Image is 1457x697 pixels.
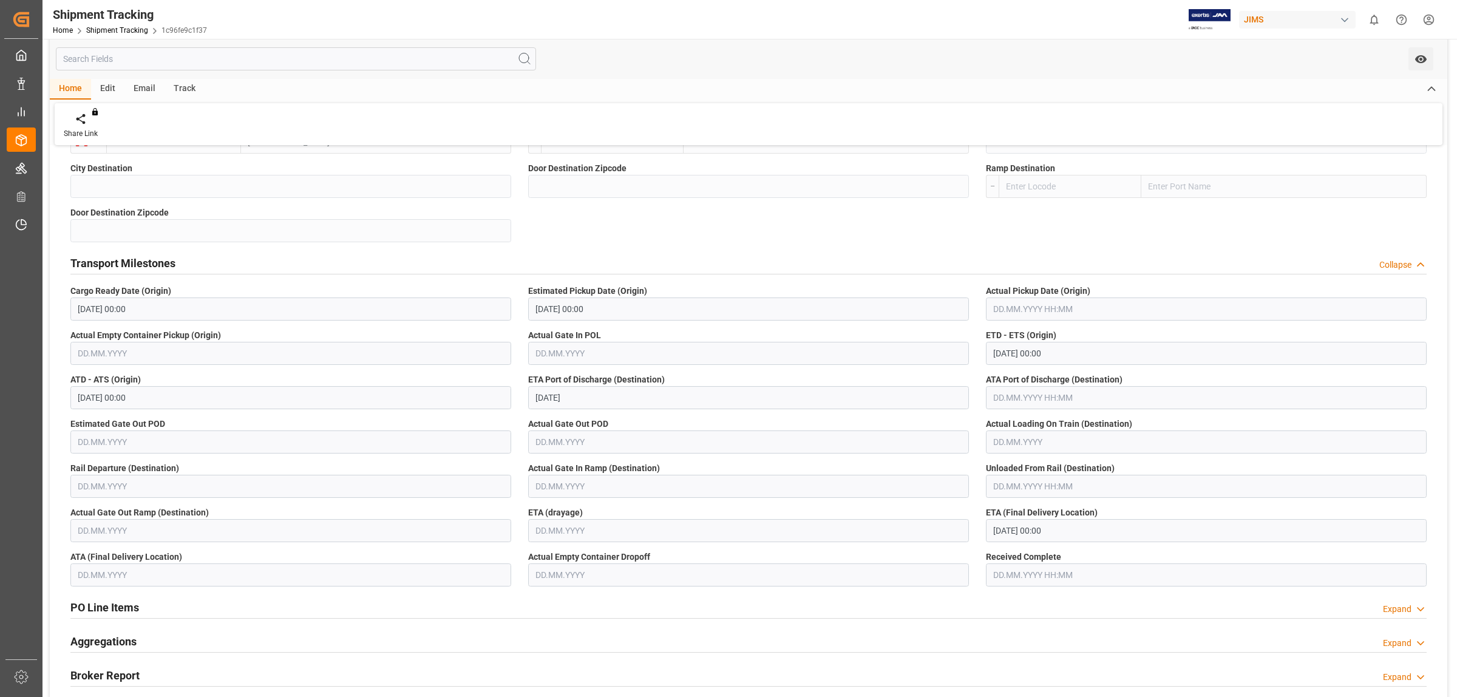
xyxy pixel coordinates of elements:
input: DD.MM.YYYY HH:MM [986,519,1427,542]
span: Estimated Pickup Date (Origin) [528,285,647,297]
input: DD.MM.YYYY HH:MM [986,563,1427,586]
span: Ramp Destination [986,162,1055,175]
div: Collapse [1379,259,1411,271]
span: ETA (Final Delivery Location) [986,506,1098,519]
a: Home [53,26,73,35]
div: Track [165,79,205,100]
input: DD.MM.YYYY [70,342,511,365]
span: Door Destination Zipcode [528,162,627,175]
div: JIMS [1239,11,1356,29]
span: Actual Empty Container Pickup (Origin) [70,329,221,342]
span: City Destination [70,162,132,175]
span: Cargo Ready Date (Origin) [70,285,171,297]
input: DD.MM.YYYY HH:MM [986,386,1427,409]
input: DD.MM.YYYY [70,563,511,586]
span: Received Complete [986,551,1061,563]
input: DD.MM.YYYY HH:MM [986,297,1427,321]
span: ETA Port of Discharge (Destination) [528,373,665,386]
input: DD.MM.YYYY HH:MM [528,297,969,321]
span: ATA (Final Delivery Location) [70,551,182,563]
button: Help Center [1388,6,1415,33]
input: DD.MM.YYYY [70,475,511,498]
input: DD.MM.YYYY [528,342,969,365]
h2: Transport Milestones [70,255,175,271]
span: Actual Pickup Date (Origin) [986,285,1090,297]
h2: PO Line Items [70,599,139,616]
input: DD.MM.YYYY [986,430,1427,454]
div: Edit [91,79,124,100]
span: Actual Gate Out Ramp (Destination) [70,506,209,519]
span: Door Destination Zipcode [70,206,169,219]
span: ETA (drayage) [528,506,583,519]
input: DD.MM.YYYY HH:MM [70,297,511,321]
span: Rail Departure (Destination) [70,462,179,475]
input: DD.MM.YYYY [528,563,969,586]
button: open menu [1408,47,1433,70]
button: show 0 new notifications [1360,6,1388,33]
input: DD.MM.YYYY [528,475,969,498]
input: DD.MM.YYYY [70,430,511,454]
h2: Aggregations [70,633,137,650]
span: Actual Gate In POL [528,329,601,342]
input: DD.MM.YYYY HH:MM [70,386,511,409]
input: Enter Locode [999,175,1141,198]
input: DD.MM.YYYY [528,519,969,542]
span: Actual Empty Container Dropoff [528,551,650,563]
span: ETD - ETS (Origin) [986,329,1056,342]
div: Expand [1383,603,1411,616]
input: DD.MM.YYYY [528,386,969,409]
input: Enter Port Name [1141,175,1427,198]
h2: Broker Report [70,667,140,684]
span: Unloaded From Rail (Destination) [986,462,1115,475]
input: DD.MM.YYYY [528,430,969,454]
input: DD.MM.YYYY [70,519,511,542]
span: ATD - ATS (Origin) [70,373,141,386]
div: Expand [1383,671,1411,684]
div: Email [124,79,165,100]
div: Shipment Tracking [53,5,207,24]
input: DD.MM.YYYY HH:MM [986,475,1427,498]
span: Actual Loading On Train (Destination) [986,418,1132,430]
input: Search Fields [56,47,536,70]
span: Actual Gate Out POD [528,418,608,430]
a: Shipment Tracking [86,26,148,35]
div: Home [50,79,91,100]
span: Actual Gate In Ramp (Destination) [528,462,660,475]
div: Expand [1383,637,1411,650]
button: JIMS [1239,8,1360,31]
img: Exertis%20JAM%20-%20Email%20Logo.jpg_1722504956.jpg [1189,9,1231,30]
input: DD.MM.YYYY HH:MM [986,342,1427,365]
span: Estimated Gate Out POD [70,418,165,430]
span: ATA Port of Discharge (Destination) [986,373,1122,386]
